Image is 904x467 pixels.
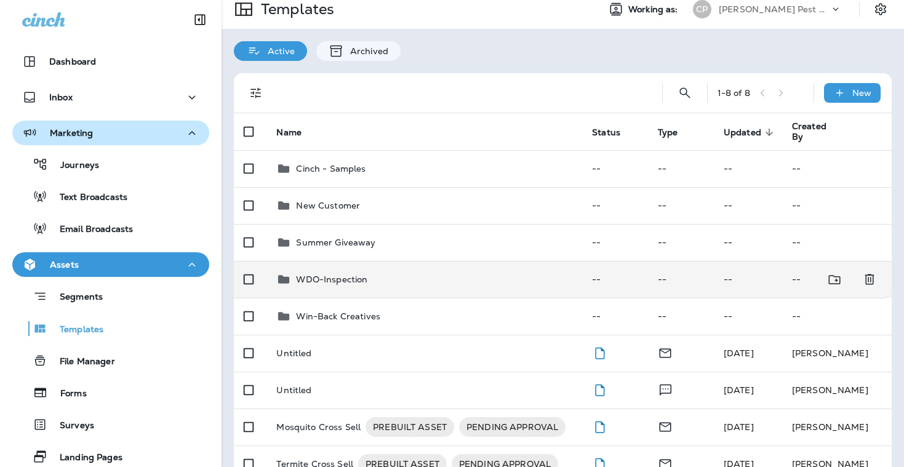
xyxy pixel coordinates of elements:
td: -- [648,150,714,187]
span: Updated [724,127,761,138]
td: -- [582,261,648,298]
td: -- [782,224,892,261]
td: -- [648,187,714,224]
button: File Manager [12,348,209,373]
button: Email Broadcasts [12,215,209,241]
div: 1 - 8 of 8 [718,88,750,98]
p: Mosquito Cross Sell [276,417,361,437]
p: Email Broadcasts [47,224,133,236]
p: Active [262,46,295,56]
p: Segments [47,292,103,304]
p: [PERSON_NAME] Pest Control [719,4,830,14]
td: -- [582,224,648,261]
p: Marketing [50,128,93,138]
p: Archived [344,46,388,56]
button: Filters [244,81,268,105]
td: [PERSON_NAME] [782,409,892,445]
span: Updated [724,127,777,138]
td: -- [582,187,648,224]
span: Draft [592,420,607,431]
button: Segments [12,283,209,309]
p: Untitled [276,348,311,358]
div: PREBUILT ASSET [366,417,454,437]
p: Untitled [276,385,311,395]
p: Summer Giveaway [296,237,375,247]
button: Assets [12,252,209,277]
p: Win-Back Creatives [296,311,380,321]
button: Journeys [12,151,209,177]
span: Created By [792,121,840,142]
div: PENDING APPROVAL [459,417,566,437]
span: Type [658,127,678,138]
button: Text Broadcasts [12,183,209,209]
span: Email [658,420,673,431]
p: Surveys [47,420,94,432]
button: Dashboard [12,49,209,74]
span: Draft [592,346,607,357]
td: -- [648,298,714,335]
span: Working as: [628,4,681,15]
span: Text [658,383,673,394]
p: WDO-Inspection [296,274,367,284]
span: Frank Carreno [724,348,754,359]
td: -- [782,150,892,187]
p: Journeys [48,160,99,172]
button: Inbox [12,85,209,110]
button: Collapse Sidebar [183,7,217,32]
button: Marketing [12,121,209,145]
p: Inbox [49,92,73,102]
button: Search Templates [673,81,697,105]
p: Cinch - Samples [296,164,366,174]
p: Landing Pages [47,452,122,464]
span: Email [658,346,673,357]
span: Status [592,127,620,138]
td: -- [714,224,782,261]
span: PENDING APPROVAL [459,421,566,433]
span: Name [276,127,302,138]
td: -- [782,187,892,224]
span: Name [276,127,318,138]
p: New Customer [296,201,360,210]
span: Frank Carreno [724,385,754,396]
td: -- [582,298,648,335]
p: Dashboard [49,57,96,66]
td: -- [714,298,782,335]
td: -- [714,261,782,298]
p: Assets [50,260,79,269]
td: -- [714,150,782,187]
button: Surveys [12,412,209,437]
span: PREBUILT ASSET [366,421,454,433]
p: Templates [47,324,103,336]
td: [PERSON_NAME] [782,335,892,372]
span: Status [592,127,636,138]
span: Type [658,127,694,138]
button: Forms [12,380,209,405]
span: Created By [792,121,856,142]
td: -- [648,261,714,298]
span: Frank Carreno [724,421,754,433]
span: Draft [592,383,607,394]
p: File Manager [47,356,115,368]
p: New [852,88,871,98]
td: -- [648,224,714,261]
td: -- [582,150,648,187]
td: -- [714,187,782,224]
td: -- [782,261,861,298]
button: Templates [12,316,209,341]
td: -- [782,298,892,335]
button: Move to folder [822,267,847,292]
p: Text Broadcasts [47,192,127,204]
td: [PERSON_NAME] [782,372,892,409]
p: Forms [48,388,87,400]
button: Delete [857,267,882,292]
